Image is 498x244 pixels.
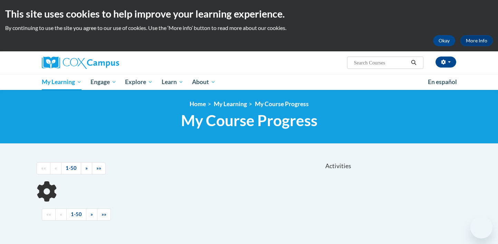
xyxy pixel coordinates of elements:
[423,75,461,89] a: En español
[435,57,456,68] button: Account Settings
[42,57,119,69] img: Cox Campus
[96,165,101,171] span: »»
[125,78,153,86] span: Explore
[97,209,111,221] a: End
[42,78,82,86] span: My Learning
[92,162,106,174] a: End
[433,35,455,46] button: Okay
[61,162,81,174] a: 1-50
[255,100,309,108] a: My Course Progress
[66,209,86,221] a: 1-50
[190,100,206,108] a: Home
[31,74,467,90] div: Main menu
[42,57,173,69] a: Cox Campus
[90,211,93,217] span: »
[50,162,61,174] a: Previous
[121,74,157,90] a: Explore
[162,78,183,86] span: Learn
[90,78,116,86] span: Engage
[55,209,67,221] a: Previous
[55,165,57,171] span: «
[60,211,62,217] span: «
[409,59,419,67] button: Search
[46,211,51,217] span: ««
[428,78,457,85] span: En español
[86,74,121,90] a: Engage
[188,74,220,90] a: About
[37,162,50,174] a: Begining
[470,216,492,238] iframe: Button to launch messaging window
[102,211,106,217] span: »»
[353,59,409,67] input: Search Courses
[214,100,247,108] a: My Learning
[5,7,493,21] h2: This site uses cookies to help improve your learning experience.
[325,162,351,170] span: Activities
[460,35,493,46] a: More Info
[42,209,56,221] a: Begining
[41,165,46,171] span: ««
[86,209,97,221] a: Next
[192,78,216,86] span: About
[157,74,188,90] a: Learn
[85,165,88,171] span: »
[5,24,493,32] p: By continuing to use the site you agree to our use of cookies. Use the ‘More info’ button to read...
[37,74,86,90] a: My Learning
[181,111,317,130] span: My Course Progress
[81,162,92,174] a: Next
